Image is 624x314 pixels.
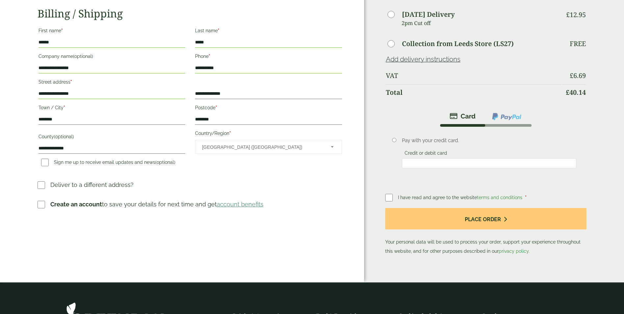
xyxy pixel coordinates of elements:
label: Country/Region [195,129,342,140]
bdi: 40.14 [566,88,586,97]
abbr: required [209,54,210,59]
p: 2pm Cut off [402,18,562,28]
span: Country/Region [195,140,342,154]
abbr: required [70,79,72,85]
label: Town / City [38,103,185,114]
label: [DATE] Delivery [402,11,455,18]
p: Pay with your credit card. [402,137,576,144]
label: Collection from Leeds Store (LS27) [402,40,514,47]
bdi: 12.95 [566,10,586,19]
a: account benefits [217,201,263,208]
p: Deliver to a different address? [50,180,134,189]
label: County [38,132,185,143]
th: Total [386,84,562,100]
label: Phone [195,52,342,63]
img: ppcp-gateway.png [491,112,522,121]
span: £ [566,88,569,97]
a: privacy policy [499,249,529,254]
th: VAT [386,68,562,84]
label: Company name [38,52,185,63]
span: I have read and agree to the website [398,195,524,200]
span: (optional) [155,160,175,165]
span: £ [570,71,573,80]
abbr: required [525,195,527,200]
span: (optional) [73,54,93,59]
abbr: required [63,105,65,110]
label: Last name [195,26,342,37]
p: Free [570,40,586,48]
abbr: required [218,28,219,33]
button: Place order [385,208,587,229]
iframe: Secure card payment input frame [404,160,574,166]
p: Your personal data will be used to process your order, support your experience throughout this we... [385,208,587,256]
label: Sign me up to receive email updates and news [38,160,178,167]
label: Postcode [195,103,342,114]
bdi: 6.69 [570,71,586,80]
abbr: required [229,131,231,136]
abbr: required [61,28,63,33]
label: First name [38,26,185,37]
label: Street address [38,77,185,89]
h2: Billing / Shipping [37,7,343,20]
span: £ [566,10,570,19]
span: (optional) [54,134,74,139]
abbr: required [215,105,217,110]
strong: Create an account [50,201,102,208]
label: Credit or debit card [402,150,450,158]
input: Sign me up to receive email updates and news(optional) [41,159,49,166]
img: stripe.png [450,112,476,120]
p: to save your details for next time and get [50,200,263,209]
span: United Kingdom (UK) [202,140,322,154]
a: terms and conditions [477,195,522,200]
a: Add delivery instructions [386,55,461,63]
